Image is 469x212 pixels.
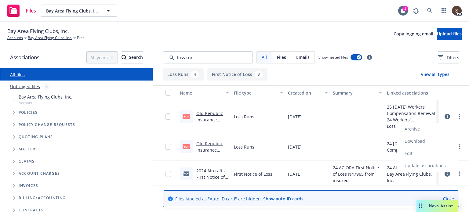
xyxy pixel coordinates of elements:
[163,51,253,63] input: Search by keyword...
[231,85,285,100] button: File type
[277,54,286,60] span: Files
[234,113,254,120] span: Loss Runs
[288,113,302,120] span: [DATE]
[196,110,228,155] a: Old Republic Insurance Company WC [DATE] - [DATE] Loss Runs - Valued [DATE].pdf
[207,68,267,81] button: First Notice of Loss
[19,94,72,100] span: Bay Area Flying Clubs, Inc.
[19,208,44,212] span: Contracts
[122,55,126,60] svg: Search
[437,28,462,40] button: Upload files
[263,196,304,202] a: Show auto ID cards
[387,164,436,184] div: 24 Aircraft / Aviation - Bay Area Flying Clubs, Inc.
[122,51,143,63] button: SearchSearch
[165,171,171,177] input: Toggle Row Selected
[234,171,272,177] span: First Notice of Loss
[330,85,384,100] button: Summary
[46,8,99,14] span: Bay Area Flying Clubs, Inc.
[387,140,436,153] div: 24 [DATE] Workers' Compensation Renewal
[165,90,171,96] input: Select all
[41,5,117,17] button: Bay Area Flying Clubs, Inc.
[397,123,458,135] a: Archive
[19,100,72,105] span: Account
[19,172,60,175] span: Account charges
[196,168,225,199] a: 2024 Aircraft - First Notice of Loss N47965 from insured.msg
[262,54,267,60] span: All
[456,170,463,178] a: more
[411,68,459,81] button: View all types
[180,90,222,96] div: Name
[416,200,424,212] div: Drag to move
[397,160,458,172] a: Update associations
[165,113,171,120] input: Toggle Row Selected
[7,35,23,41] a: Accounts
[165,144,171,150] input: Toggle Row Selected
[19,184,38,188] span: Invoices
[387,117,436,123] div: 24 Workers' Compensation - 2024 Workers Comp
[410,5,422,17] a: Report a Bug
[333,90,375,96] div: Summary
[10,72,25,77] a: All files
[387,104,436,117] div: 25 [DATE] Workers' Compensation Renewal
[288,171,302,177] span: [DATE]
[296,54,310,60] span: Emails
[397,147,458,160] a: Edit
[196,141,226,198] a: Old Republic Insurance Company Workers Compensation [DATE]-[DATE] Loss Runs - Valued [DATE].pdf
[28,35,72,41] a: Bay Area Flying Clubs, Inc.
[424,5,436,17] a: Search
[443,196,454,202] a: Close
[10,53,39,61] span: Associations
[19,135,53,139] span: Quoting plans
[77,35,85,41] span: Files
[183,114,190,119] span: pdf
[318,55,348,60] span: Show nested files
[19,123,75,127] span: Policy change requests
[191,71,199,78] div: 4
[447,54,459,61] span: Filters
[456,143,463,150] a: more
[255,71,263,78] div: 3
[288,90,321,96] div: Created on
[402,6,408,11] div: 1
[416,200,458,212] button: Nova Assist
[429,203,453,208] span: Nova Assist
[452,6,462,16] img: photo
[438,5,450,17] a: Switch app
[42,83,51,90] div: 0
[5,2,38,19] a: Files
[394,28,433,40] button: Copy logging email
[0,92,153,192] div: Tree Example
[333,164,382,184] span: 24 AC ORA First Notice of Loss N47965 from insured
[438,51,459,63] button: Filters
[10,83,40,90] a: Untriaged files
[19,111,38,114] span: Policies
[384,85,438,100] button: Linked associations
[175,196,304,202] span: Files labeled as "Auto ID card" are hidden.
[122,52,143,63] div: Search
[394,31,433,37] span: Copy logging email
[26,8,36,13] span: Files
[438,54,459,61] span: Filters
[19,147,38,151] span: Matters
[234,90,276,96] div: File type
[183,144,190,149] span: pdf
[288,144,302,150] span: [DATE]
[7,27,69,35] span: Bay Area Flying Clubs, Inc.
[387,90,436,96] div: Linked associations
[19,160,35,163] span: Claims
[387,123,436,129] div: Loss Runs - 2025
[19,196,66,200] span: Billing/Accounting
[285,85,330,100] button: Created on
[177,85,231,100] button: Name
[397,135,458,147] a: Download
[456,113,463,120] a: more
[163,68,204,81] button: Loss Runs
[234,144,254,150] span: Loss Runs
[437,31,462,37] span: Upload files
